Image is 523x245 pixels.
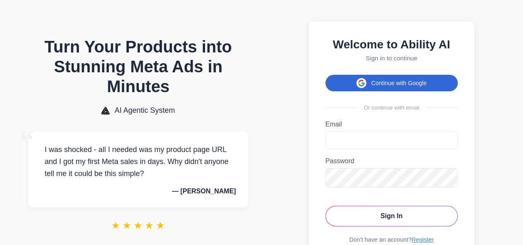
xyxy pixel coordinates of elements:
[156,220,165,231] span: ★
[411,236,434,243] a: Register
[325,38,458,51] h2: Welcome to Ability AI
[134,220,143,231] span: ★
[145,220,154,231] span: ★
[325,55,458,62] p: Sign in to continue
[325,157,458,165] label: Password
[325,105,458,111] div: Or continue with email
[111,220,120,231] span: ★
[325,121,458,128] label: Email
[325,206,458,226] button: Sign In
[101,107,110,114] img: AI Agentic System Logo
[115,106,175,115] span: AI Agentic System
[325,236,458,243] div: Don't have an account?
[41,144,236,179] p: I was shocked - all I needed was my product page URL and I got my first Meta sales in days. Why d...
[122,220,131,231] span: ★
[28,37,248,96] h1: Turn Your Products into Stunning Meta Ads in Minutes
[20,123,35,161] span: “
[41,188,236,195] p: — [PERSON_NAME]
[325,75,458,91] button: Continue with Google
